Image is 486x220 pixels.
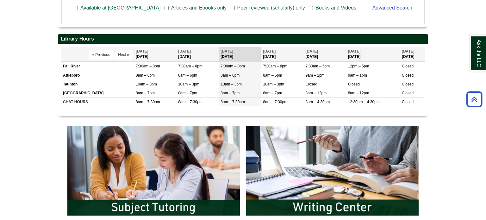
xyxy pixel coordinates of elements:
span: 8am – 7:30pm [221,100,245,104]
span: [DATE] [221,49,233,53]
button: « Previous [89,50,114,60]
span: 7:30am – 8pm [136,64,160,68]
input: Books and Videos [309,5,313,11]
span: 8am – 7:30pm [178,100,202,104]
span: Articles and Ebooks only [169,4,229,12]
span: Closed [306,82,317,86]
th: [DATE] [304,47,346,61]
span: 9am – 2pm [306,73,325,78]
span: Closed [348,82,360,86]
input: Peer reviewed (scholarly) only [231,5,235,11]
span: 10am – 3pm [263,82,284,86]
span: 10am – 3pm [178,82,199,86]
a: Advanced Search [372,5,412,10]
span: 12pm – 5pm [348,64,369,68]
span: 8am – 6pm [221,73,240,78]
span: 8am – 7pm [221,91,240,95]
input: Available at [GEOGRAPHIC_DATA] [74,5,78,11]
th: [DATE] [346,47,400,61]
span: 8am – 5pm [263,73,282,78]
th: [DATE] [261,47,304,61]
span: 12:30pm – 4:30pm [348,100,380,104]
span: 8am – 4:30pm [306,100,330,104]
span: Available at [GEOGRAPHIC_DATA] [78,4,163,12]
span: 10am – 3pm [221,82,242,86]
td: Attleboro [61,71,134,80]
td: [GEOGRAPHIC_DATA] [61,89,134,97]
img: Writing Center Information [243,123,422,219]
img: Subject Tutoring Information [64,123,243,219]
span: 8am – 7:30pm [263,100,287,104]
th: [DATE] [400,47,425,61]
input: Articles and Ebooks only [165,5,169,11]
span: 8am – 7pm [178,91,197,95]
th: [DATE] [177,47,219,61]
td: CHAT HOURS [61,98,134,107]
td: Fall River [61,62,134,71]
td: Taunton [61,80,134,89]
span: 8am – 7pm [263,91,282,95]
span: 7:30am – 5pm [306,64,330,68]
span: Closed [402,73,414,78]
span: Closed [402,100,414,104]
span: 9am – 1pm [348,73,367,78]
span: Closed [402,64,414,68]
span: 8am – 7pm [136,91,155,95]
span: 7:30am – 8pm [263,64,287,68]
h2: Library Hours [58,34,428,44]
a: Back to Top [464,95,484,104]
span: [DATE] [136,49,148,53]
span: Books and Videos [313,4,359,12]
span: 10am – 3pm [136,82,157,86]
span: 7:30am – 8pm [178,64,202,68]
span: Closed [402,82,414,86]
th: [DATE] [134,47,177,61]
span: 7:30am – 8pm [221,64,245,68]
span: 8am – 6pm [178,73,197,78]
span: 8am – 6pm [136,73,155,78]
span: 8am – 12pm [306,91,327,95]
span: [DATE] [348,49,361,53]
span: [DATE] [306,49,318,53]
button: Next » [115,50,133,60]
span: [DATE] [263,49,276,53]
span: Closed [402,91,414,95]
span: 8am – 12pm [348,91,369,95]
th: [DATE] [219,47,261,61]
span: Peer reviewed (scholarly) only [235,4,308,12]
span: 8am – 7:30pm [136,100,160,104]
span: [DATE] [402,49,414,53]
span: [DATE] [178,49,191,53]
